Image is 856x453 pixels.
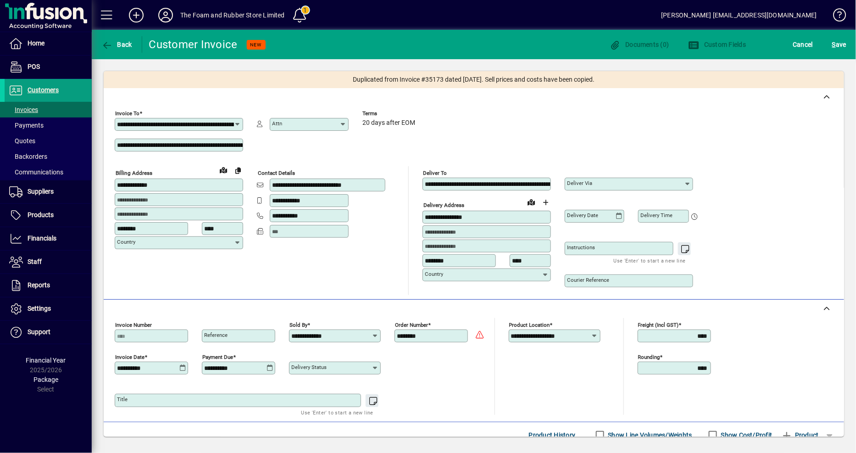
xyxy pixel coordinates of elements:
[5,204,92,227] a: Products
[782,428,819,442] span: Product
[793,37,813,52] span: Cancel
[202,354,233,360] mat-label: Payment due
[719,431,773,440] label: Show Cost/Profit
[289,322,307,328] mat-label: Sold by
[5,251,92,274] a: Staff
[9,106,38,113] span: Invoices
[640,212,673,218] mat-label: Delivery time
[567,212,598,218] mat-label: Delivery date
[5,117,92,133] a: Payments
[33,376,58,383] span: Package
[395,322,428,328] mat-label: Order number
[5,297,92,320] a: Settings
[5,56,92,78] a: POS
[689,41,746,48] span: Custom Fields
[5,32,92,55] a: Home
[9,153,47,160] span: Backorders
[5,149,92,164] a: Backorders
[9,168,63,176] span: Communications
[5,321,92,344] a: Support
[291,364,327,370] mat-label: Delivery status
[28,305,51,312] span: Settings
[28,39,44,47] span: Home
[115,110,139,117] mat-label: Invoice To
[149,37,238,52] div: Customer Invoice
[5,164,92,180] a: Communications
[614,255,686,266] mat-hint: Use 'Enter' to start a new line
[830,36,849,53] button: Save
[216,162,231,177] a: View on map
[9,137,35,145] span: Quotes
[661,8,817,22] div: [PERSON_NAME] [EMAIL_ADDRESS][DOMAIN_NAME]
[151,7,180,23] button: Profile
[122,7,151,23] button: Add
[362,111,417,117] span: Terms
[92,36,142,53] app-page-header-button: Back
[777,427,823,443] button: Product
[28,211,54,218] span: Products
[117,239,135,245] mat-label: Country
[423,170,447,176] mat-label: Deliver To
[610,41,669,48] span: Documents (0)
[607,36,672,53] button: Documents (0)
[638,322,679,328] mat-label: Freight (incl GST)
[425,271,443,277] mat-label: Country
[301,407,373,418] mat-hint: Use 'Enter' to start a new line
[539,195,553,210] button: Choose address
[115,322,152,328] mat-label: Invoice number
[791,36,816,53] button: Cancel
[606,431,692,440] label: Show Line Volumes/Weights
[204,332,228,338] mat-label: Reference
[5,274,92,297] a: Reports
[5,180,92,203] a: Suppliers
[28,281,50,289] span: Reports
[638,354,660,360] mat-label: Rounding
[180,8,285,22] div: The Foam and Rubber Store Limited
[26,357,66,364] span: Financial Year
[5,133,92,149] a: Quotes
[28,258,42,265] span: Staff
[272,120,282,127] mat-label: Attn
[117,396,128,403] mat-label: Title
[686,36,749,53] button: Custom Fields
[9,122,44,129] span: Payments
[231,163,245,178] button: Copy to Delivery address
[509,322,550,328] mat-label: Product location
[101,41,132,48] span: Back
[567,244,595,251] mat-label: Instructions
[525,427,579,443] button: Product History
[99,36,134,53] button: Back
[5,227,92,250] a: Financials
[5,102,92,117] a: Invoices
[28,86,59,94] span: Customers
[28,328,50,336] span: Support
[250,42,262,48] span: NEW
[832,41,836,48] span: S
[832,37,846,52] span: ave
[28,188,54,195] span: Suppliers
[567,180,592,186] mat-label: Deliver via
[28,235,56,242] span: Financials
[524,195,539,209] a: View on map
[28,63,40,70] span: POS
[826,2,845,32] a: Knowledge Base
[115,354,145,360] mat-label: Invoice date
[529,428,576,442] span: Product History
[362,119,415,127] span: 20 days after EOM
[567,277,609,283] mat-label: Courier Reference
[353,75,595,84] span: Duplicated from Invoice #35173 dated [DATE]. Sell prices and costs have been copied.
